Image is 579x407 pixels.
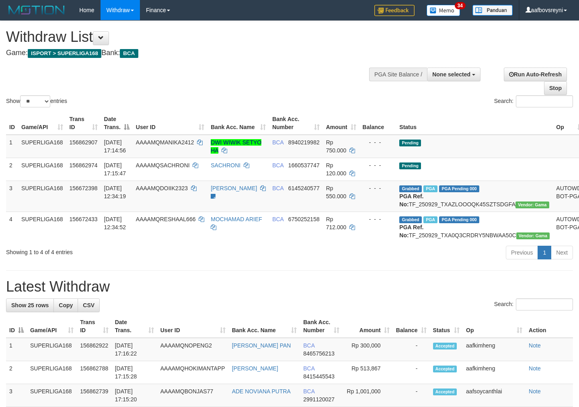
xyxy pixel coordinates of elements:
img: Button%20Memo.svg [427,5,460,16]
h1: Withdraw List [6,29,378,45]
td: AAAAMQHOKIMANTAPP [157,361,229,384]
span: Pending [399,162,421,169]
select: Showentries [20,95,50,107]
span: Copy 8465756213 to clipboard [303,350,335,357]
h4: Game: Bank: [6,49,378,57]
span: Copy 2991120027 to clipboard [303,396,335,403]
td: - [393,361,430,384]
span: Grabbed [399,185,422,192]
td: 2 [6,158,18,181]
td: - [393,338,430,361]
a: Next [551,246,573,259]
input: Search: [516,298,573,310]
td: 156862739 [77,384,112,407]
th: Balance [359,112,396,135]
td: [DATE] 17:15:20 [112,384,157,407]
td: SUPERLIGA168 [27,361,77,384]
span: PGA Pending [439,185,479,192]
th: Date Trans.: activate to sort column ascending [112,315,157,338]
span: BCA [272,139,283,146]
td: Rp 513,867 [343,361,392,384]
th: User ID: activate to sort column ascending [157,315,229,338]
th: Bank Acc. Number: activate to sort column ascending [269,112,323,135]
td: SUPERLIGA168 [18,158,66,181]
th: Status: activate to sort column ascending [430,315,463,338]
span: BCA [272,216,283,222]
img: panduan.png [472,5,513,16]
img: Feedback.jpg [374,5,415,16]
a: DWI WIWIK SETYO HA [211,139,261,154]
button: None selected [427,68,480,81]
div: PGA Site Balance / [369,68,427,81]
span: BCA [303,342,314,349]
span: Rp 750.000 [326,139,347,154]
td: SUPERLIGA168 [18,212,66,243]
a: Note [529,365,541,372]
td: 1 [6,338,27,361]
span: Copy 1660537747 to clipboard [288,162,320,169]
span: 156862974 [70,162,98,169]
img: MOTION_logo.png [6,4,67,16]
th: Bank Acc. Name: activate to sort column ascending [229,315,300,338]
th: Trans ID: activate to sort column ascending [66,112,101,135]
h1: Latest Withdraw [6,279,573,295]
span: AAAAMQDOIIK2323 [136,185,188,191]
td: 3 [6,384,27,407]
span: 34 [455,2,466,9]
td: aafsoycanthlai [463,384,526,407]
div: - - - [363,184,393,192]
th: Action [526,315,573,338]
span: [DATE] 12:34:19 [104,185,126,199]
td: TF_250929_TXAZLOOOQK45SZTSDGFA [396,181,553,212]
td: 2 [6,361,27,384]
td: - [393,384,430,407]
td: SUPERLIGA168 [27,384,77,407]
td: Rp 300,000 [343,338,392,361]
th: Game/API: activate to sort column ascending [27,315,77,338]
span: Vendor URL: https://trx31.1velocity.biz [516,232,550,239]
a: [PERSON_NAME] PAN [232,342,291,349]
div: - - - [363,161,393,169]
input: Search: [516,95,573,107]
span: BCA [120,49,138,58]
td: [DATE] 17:15:28 [112,361,157,384]
th: User ID: activate to sort column ascending [133,112,207,135]
span: CSV [83,302,94,308]
td: 4 [6,212,18,243]
th: ID: activate to sort column descending [6,315,27,338]
b: PGA Ref. No: [399,193,423,208]
td: SUPERLIGA168 [18,181,66,212]
span: Rp 550.000 [326,185,347,199]
th: Game/API: activate to sort column ascending [18,112,66,135]
span: ISPORT > SUPERLIGA168 [28,49,101,58]
span: 156862907 [70,139,98,146]
span: Show 25 rows [11,302,49,308]
td: aafkimheng [463,361,526,384]
span: Accepted [433,366,457,372]
span: AAAAMQRESHAAL666 [136,216,196,222]
a: Show 25 rows [6,298,54,312]
th: Balance: activate to sort column ascending [393,315,430,338]
span: AAAAMQMANIKA2412 [136,139,194,146]
th: ID [6,112,18,135]
span: BCA [272,162,283,169]
div: - - - [363,138,393,146]
span: 156672398 [70,185,98,191]
th: Bank Acc. Number: activate to sort column ascending [300,315,343,338]
a: [PERSON_NAME] [211,185,257,191]
span: Marked by aafsoycanthlai [423,185,437,192]
span: Rp 120.000 [326,162,347,177]
span: Copy 6750252158 to clipboard [288,216,320,222]
span: Vendor URL: https://trx31.1velocity.biz [515,201,549,208]
span: Copy 8415445543 to clipboard [303,373,335,380]
span: BCA [303,388,314,395]
a: Note [529,342,541,349]
td: AAAAMQBONJAS77 [157,384,229,407]
td: Rp 1,001,000 [343,384,392,407]
span: Grabbed [399,216,422,223]
span: [DATE] 17:14:56 [104,139,126,154]
th: Op: activate to sort column ascending [463,315,526,338]
span: Marked by aafsoycanthlai [423,216,437,223]
label: Search: [494,95,573,107]
span: Rp 712.000 [326,216,347,230]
